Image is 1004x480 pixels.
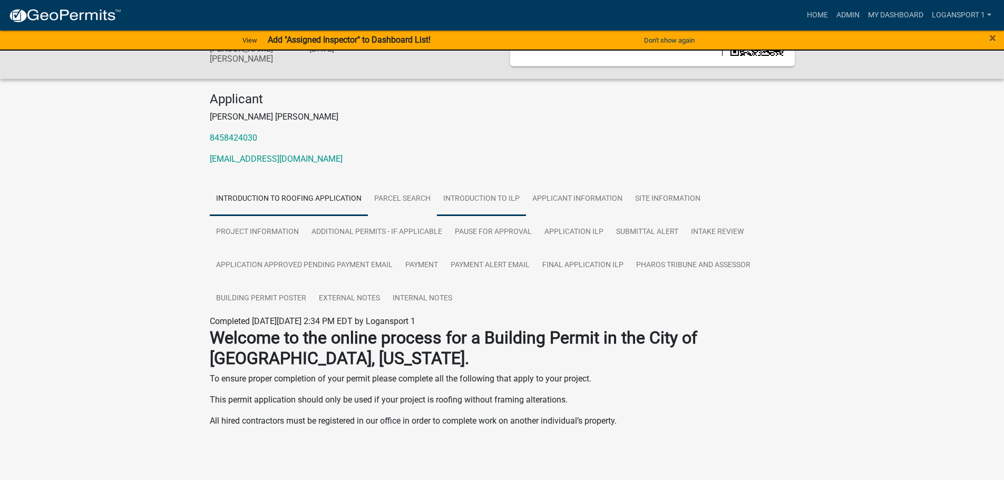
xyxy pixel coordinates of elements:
button: Close [989,32,996,44]
p: All hired contractors must be registered in our office in order to complete work on another indiv... [210,415,795,427]
h6: [PERSON_NAME] [PERSON_NAME] [210,44,294,64]
a: Application ILP [538,215,610,249]
a: Parcel search [368,182,437,216]
a: Introduction to ILP [437,182,526,216]
button: Don't show again [640,32,699,49]
p: To ensure proper completion of your permit please complete all the following that apply to your p... [210,373,795,385]
a: Payment Alert Email [444,249,536,282]
span: × [989,31,996,45]
a: 8458424030 [210,133,257,143]
strong: Add "Assigned Inspector" to Dashboard List! [268,35,431,45]
a: Building Permit Poster [210,282,313,316]
a: Project information [210,215,305,249]
a: Final Application ILP [536,249,630,282]
p: [PERSON_NAME] [PERSON_NAME] [210,111,795,123]
a: Admin [832,5,864,25]
a: Internal Notes [386,282,459,316]
a: Applicant Information [526,182,629,216]
a: Payment [399,249,444,282]
a: External Notes [313,282,386,316]
a: Submittal Alert [610,215,685,249]
h4: Applicant [210,92,795,107]
a: Home [803,5,832,25]
a: Logansport 1 [928,5,996,25]
a: Application Approved Pending Payment Email [210,249,399,282]
span: Completed [DATE][DATE] 2:34 PM EDT by Logansport 1 [210,316,415,326]
strong: Welcome to the online process for a Building Permit in the City of [GEOGRAPHIC_DATA], [US_STATE]. [210,328,697,368]
a: Pharos Tribune and Assessor [630,249,757,282]
a: Introduction to Roofing Application [210,182,368,216]
a: Additional Permits - If Applicable [305,215,449,249]
a: View [238,32,261,49]
a: Intake Review [685,215,750,249]
a: Site Information [629,182,707,216]
a: My Dashboard [864,5,928,25]
a: [EMAIL_ADDRESS][DOMAIN_NAME] [210,154,343,164]
p: This permit application should only be used if your project is roofing without framing alterations. [210,394,795,406]
a: Pause for Approval [449,215,538,249]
